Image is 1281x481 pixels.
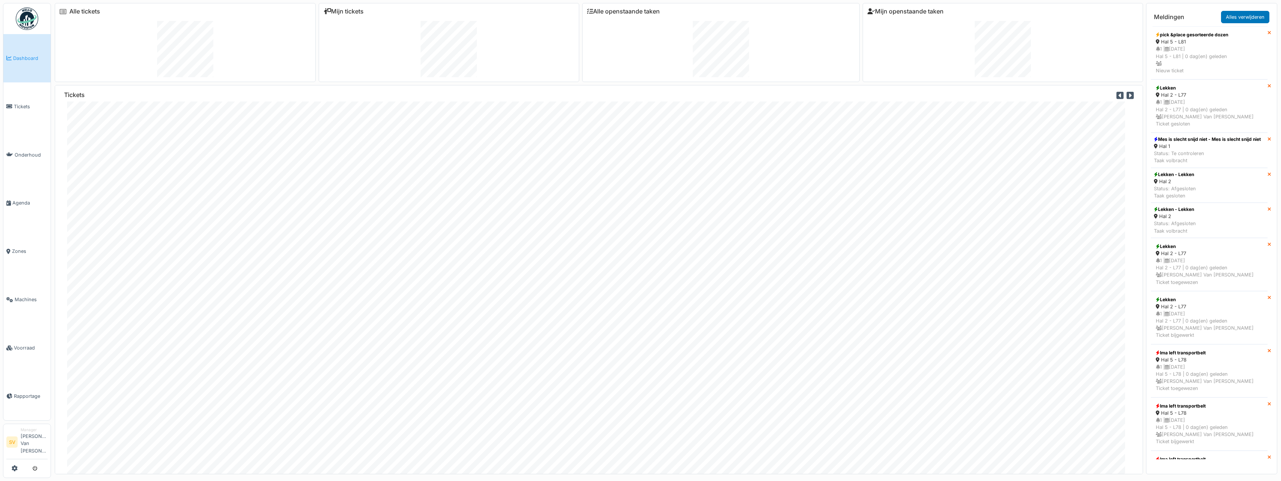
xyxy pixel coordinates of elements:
div: Lekken - Lekken [1154,206,1196,213]
div: Mes is slecht snijd niet - Mes is slecht snijd niet [1154,136,1261,143]
div: Status: Afgesloten Taak volbracht [1154,220,1196,234]
span: Agenda [12,199,48,206]
a: Voorraad [3,324,51,372]
img: Badge_color-CXgf-gQk.svg [16,7,38,30]
h6: Meldingen [1154,13,1184,21]
div: Hal 2 - L77 [1156,303,1263,310]
span: Rapportage [14,393,48,400]
span: Machines [15,296,48,303]
div: Hal 5 - L78 [1156,409,1263,417]
h6: Tickets [64,91,85,99]
a: Lekken - Lekken Hal 2 Status: AfgeslotenTaak gesloten [1151,168,1268,203]
div: Lekken [1156,85,1263,91]
a: Lekken Hal 2 - L77 1 |[DATE]Hal 2 - L77 | 0 dag(en) geleden [PERSON_NAME] Van [PERSON_NAME]Ticket... [1151,79,1268,133]
a: Dashboard [3,34,51,82]
div: Ima left transportbelt [1156,350,1263,356]
a: Alles verwijderen [1221,11,1269,23]
div: Lekken [1156,243,1263,250]
span: Voorraad [14,344,48,351]
span: Dashboard [13,55,48,62]
div: Lekken [1156,296,1263,303]
a: Lekken - Lekken Hal 2 Status: AfgeslotenTaak volbracht [1151,203,1268,238]
div: Manager [21,427,48,433]
a: pick &place gesorteerde dozen Hal 5 - L81 1 |[DATE]Hal 5 - L81 | 0 dag(en) geleden Nieuw ticket [1151,26,1268,79]
a: Agenda [3,179,51,227]
a: Mes is slecht snijd niet - Mes is slecht snijd niet Hal 1 Status: Te controlerenTaak volbracht [1151,133,1268,168]
li: [PERSON_NAME] Van [PERSON_NAME] [21,427,48,457]
div: 1 | [DATE] Hal 5 - L81 | 0 dag(en) geleden Nieuw ticket [1156,45,1263,74]
a: Alle openstaande taken [587,8,660,15]
a: Lekken Hal 2 - L77 1 |[DATE]Hal 2 - L77 | 0 dag(en) geleden [PERSON_NAME] Van [PERSON_NAME]Ticket... [1151,291,1268,344]
div: Hal 5 - L81 [1156,38,1263,45]
a: Onderhoud [3,131,51,179]
li: SV [6,436,18,448]
a: Mijn tickets [324,8,364,15]
a: Ima left transportbelt Hal 5 - L78 1 |[DATE]Hal 5 - L78 | 0 dag(en) geleden [PERSON_NAME] Van [PE... [1151,397,1268,451]
div: pick &place gesorteerde dozen [1156,31,1263,38]
div: Hal 5 - L78 [1156,356,1263,363]
div: Hal 2 - L77 [1156,91,1263,99]
span: Onderhoud [15,151,48,158]
span: Tickets [14,103,48,110]
a: Mijn openstaande taken [867,8,944,15]
a: Alle tickets [69,8,100,15]
div: 1 | [DATE] Hal 5 - L78 | 0 dag(en) geleden [PERSON_NAME] Van [PERSON_NAME] Ticket toegewezen [1156,363,1263,392]
a: Tickets [3,82,51,131]
div: Ima left transportbelt [1156,403,1263,409]
a: Ima left transportbelt Hal 5 - L78 1 |[DATE]Hal 5 - L78 | 0 dag(en) geleden [PERSON_NAME] Van [PE... [1151,344,1268,397]
div: Lekken - Lekken [1154,171,1196,178]
div: 1 | [DATE] Hal 2 - L77 | 0 dag(en) geleden [PERSON_NAME] Van [PERSON_NAME] Ticket gesloten [1156,99,1263,127]
div: Status: Afgesloten Taak gesloten [1154,185,1196,199]
div: 1 | [DATE] Hal 5 - L78 | 0 dag(en) geleden [PERSON_NAME] Van [PERSON_NAME] Ticket bijgewerkt [1156,417,1263,445]
span: Zones [12,248,48,255]
a: Rapportage [3,372,51,420]
div: Hal 1 [1154,143,1261,150]
div: 1 | [DATE] Hal 2 - L77 | 0 dag(en) geleden [PERSON_NAME] Van [PERSON_NAME] Ticket bijgewerkt [1156,310,1263,339]
div: Status: Te controleren Taak volbracht [1154,150,1261,164]
div: Ima left transportbelt [1156,456,1263,463]
div: Hal 2 - L77 [1156,250,1263,257]
div: Hal 2 [1154,213,1196,220]
div: Hal 2 [1154,178,1196,185]
div: 1 | [DATE] Hal 2 - L77 | 0 dag(en) geleden [PERSON_NAME] Van [PERSON_NAME] Ticket toegewezen [1156,257,1263,286]
a: Zones [3,227,51,275]
a: Lekken Hal 2 - L77 1 |[DATE]Hal 2 - L77 | 0 dag(en) geleden [PERSON_NAME] Van [PERSON_NAME]Ticket... [1151,238,1268,291]
a: SV Manager[PERSON_NAME] Van [PERSON_NAME] [6,427,48,459]
a: Machines [3,275,51,324]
